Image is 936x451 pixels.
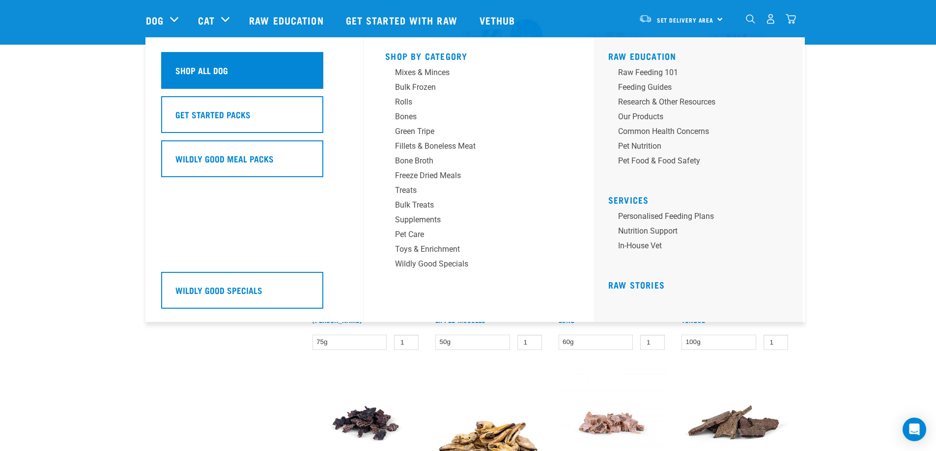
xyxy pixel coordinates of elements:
a: Raw Education [239,0,336,40]
a: Nutrition Support [608,225,795,240]
div: Toys & Enrichment [395,243,548,255]
a: Cat [198,13,215,27]
span: Set Delivery Area [657,18,714,22]
a: Pet Care [385,229,572,243]
img: user.png [766,14,776,24]
h5: Shop All Dog [175,64,228,77]
input: 1 [394,335,419,350]
div: Bulk Frozen [395,81,548,93]
div: Pet Care [395,229,548,240]
div: Green Tripe [395,126,548,137]
a: Toys & Enrichment [385,243,572,258]
a: Pet Food & Food Safety [608,155,795,170]
a: Personalised Feeding Plans [608,211,795,225]
img: van-moving.png [639,14,652,23]
a: Bulk Frozen [385,81,572,96]
a: Raw Stories [608,282,665,287]
a: Mixes & Minces [385,67,572,81]
div: Bulk Treats [395,199,548,211]
a: Get started with Raw [336,0,470,40]
a: Treats [385,185,572,199]
a: Dog [146,13,164,27]
a: Pet Nutrition [608,140,795,155]
a: Bones [385,111,572,126]
a: Raw Feeding 101 [608,67,795,81]
div: Rolls [395,96,548,108]
h5: Get Started Packs [175,108,251,121]
a: Common Health Concerns [608,126,795,140]
div: Feeding Guides [618,81,771,93]
div: Treats [395,185,548,196]
a: Our Products [608,111,795,126]
a: Bulk Treats [385,199,572,214]
input: 1 [764,335,788,350]
a: Wildly Good Meal Packs [161,140,348,185]
div: Open Intercom Messenger [903,418,926,441]
h5: Shop By Category [385,51,572,59]
div: Mixes & Minces [395,67,548,79]
div: Bones [395,111,548,123]
div: Raw Feeding 101 [618,67,771,79]
div: Supplements [395,214,548,226]
a: Bone Broth [385,155,572,170]
h5: Services [608,195,795,203]
a: Freeze Dried Meals [385,170,572,185]
a: Get Started Packs [161,96,348,140]
img: home-icon@2x.png [786,14,796,24]
div: Common Health Concerns [618,126,771,137]
a: Fillets & Boneless Meat [385,140,572,155]
input: 1 [517,335,542,350]
a: Supplements [385,214,572,229]
h5: Wildly Good Specials [175,284,262,296]
h5: Wildly Good Meal Packs [175,152,274,165]
a: In-house vet [608,240,795,255]
a: Wildly Good Specials [161,272,348,316]
div: Fillets & Boneless Meat [395,140,548,152]
div: Our Products [618,111,771,123]
div: Freeze Dried Meals [395,170,548,182]
a: Green Tripe [385,126,572,140]
a: Wildly Good Specials [385,258,572,273]
img: home-icon-1@2x.png [746,14,755,24]
a: Raw Education [608,53,677,58]
a: Research & Other Resources [608,96,795,111]
div: Pet Food & Food Safety [618,155,771,167]
div: Research & Other Resources [618,96,771,108]
a: Vethub [470,0,528,40]
div: Wildly Good Specials [395,258,548,270]
a: Feeding Guides [608,81,795,96]
a: Rolls [385,96,572,111]
div: Bone Broth [395,155,548,167]
div: Pet Nutrition [618,140,771,152]
input: 1 [640,335,665,350]
a: Shop All Dog [161,52,348,96]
